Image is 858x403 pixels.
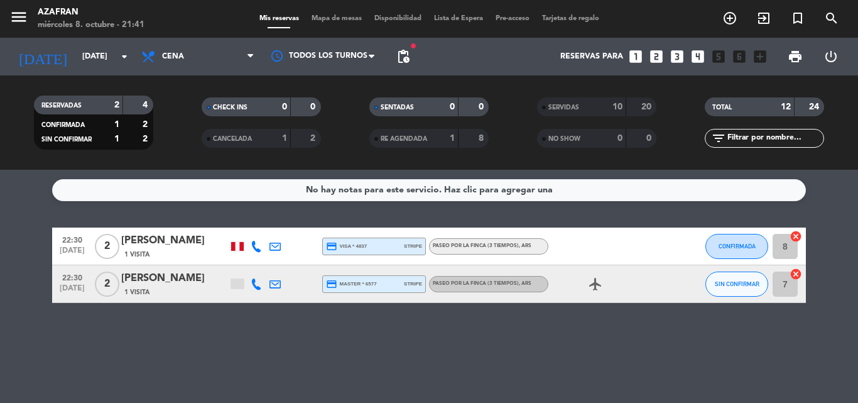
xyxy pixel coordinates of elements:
span: Tarjetas de regalo [536,15,605,22]
input: Filtrar por nombre... [726,131,823,145]
strong: 0 [450,102,455,111]
span: 22:30 [57,270,88,284]
div: LOG OUT [813,38,849,75]
span: , ARS [519,281,531,286]
div: Azafran [38,6,144,19]
span: Cena [162,52,184,61]
strong: 1 [114,135,119,143]
i: menu [9,8,28,26]
i: airplanemode_active [588,277,603,292]
strong: 1 [114,120,119,129]
span: NO SHOW [548,136,580,142]
strong: 0 [282,102,287,111]
div: [PERSON_NAME] [121,233,228,249]
span: , ARS [519,243,531,248]
i: add_circle_outline [722,11,737,26]
button: menu [9,8,28,31]
span: 2 [95,272,119,297]
i: looks_5 [710,48,727,65]
span: Disponibilidad [368,15,428,22]
strong: 24 [809,102,822,111]
strong: 0 [479,102,486,111]
div: No hay notas para este servicio. Haz clic para agregar una [306,183,553,197]
span: CONFIRMADA [41,122,85,128]
i: looks_two [648,48,665,65]
span: TOTAL [712,104,732,111]
strong: 2 [310,134,318,143]
span: [DATE] [57,246,88,261]
span: CHECK INS [213,104,247,111]
i: cancel [790,268,802,280]
span: stripe [404,280,422,288]
span: Lista de Espera [428,15,489,22]
div: miércoles 8. octubre - 21:41 [38,19,144,31]
span: SIN CONFIRMAR [715,280,759,287]
strong: 2 [143,135,150,143]
i: looks_4 [690,48,706,65]
i: looks_one [627,48,644,65]
span: CANCELADA [213,136,252,142]
div: [PERSON_NAME] [121,270,228,287]
span: Mapa de mesas [305,15,368,22]
span: 1 Visita [124,250,149,260]
strong: 2 [143,120,150,129]
i: credit_card [326,279,337,290]
i: [DATE] [9,43,76,70]
span: Pre-acceso [489,15,536,22]
span: Reservas para [560,52,623,61]
span: 22:30 [57,232,88,246]
span: SERVIDAS [548,104,579,111]
span: pending_actions [396,49,411,64]
span: stripe [404,242,422,250]
span: 1 Visita [124,287,149,297]
span: Paseo por la finca (3 tiempos) [433,281,531,286]
strong: 10 [612,102,622,111]
i: looks_6 [731,48,747,65]
i: looks_3 [669,48,685,65]
span: 2 [95,234,119,259]
span: fiber_manual_record [410,42,417,50]
span: SIN CONFIRMAR [41,136,92,143]
span: RESERVADAS [41,102,82,109]
strong: 20 [641,102,654,111]
span: [DATE] [57,284,88,299]
strong: 0 [310,102,318,111]
i: filter_list [711,131,726,146]
span: master * 6577 [326,279,377,290]
i: cancel [790,230,802,243]
span: SENTADAS [381,104,414,111]
i: turned_in_not [790,11,805,26]
i: search [824,11,839,26]
strong: 1 [282,134,287,143]
span: RE AGENDADA [381,136,427,142]
i: add_box [752,48,768,65]
strong: 8 [479,134,486,143]
button: CONFIRMADA [705,234,768,259]
i: credit_card [326,241,337,252]
strong: 2 [114,101,119,109]
i: exit_to_app [756,11,771,26]
i: power_settings_new [823,49,839,64]
span: Mis reservas [253,15,305,22]
strong: 4 [143,101,150,109]
span: visa * 4837 [326,241,367,252]
span: CONFIRMADA [719,243,756,250]
strong: 1 [450,134,455,143]
button: SIN CONFIRMAR [705,272,768,297]
span: print [788,49,803,64]
strong: 12 [781,102,791,111]
span: Paseo por la finca (3 tiempos) [433,243,531,248]
strong: 0 [646,134,654,143]
i: arrow_drop_down [117,49,132,64]
strong: 0 [617,134,622,143]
